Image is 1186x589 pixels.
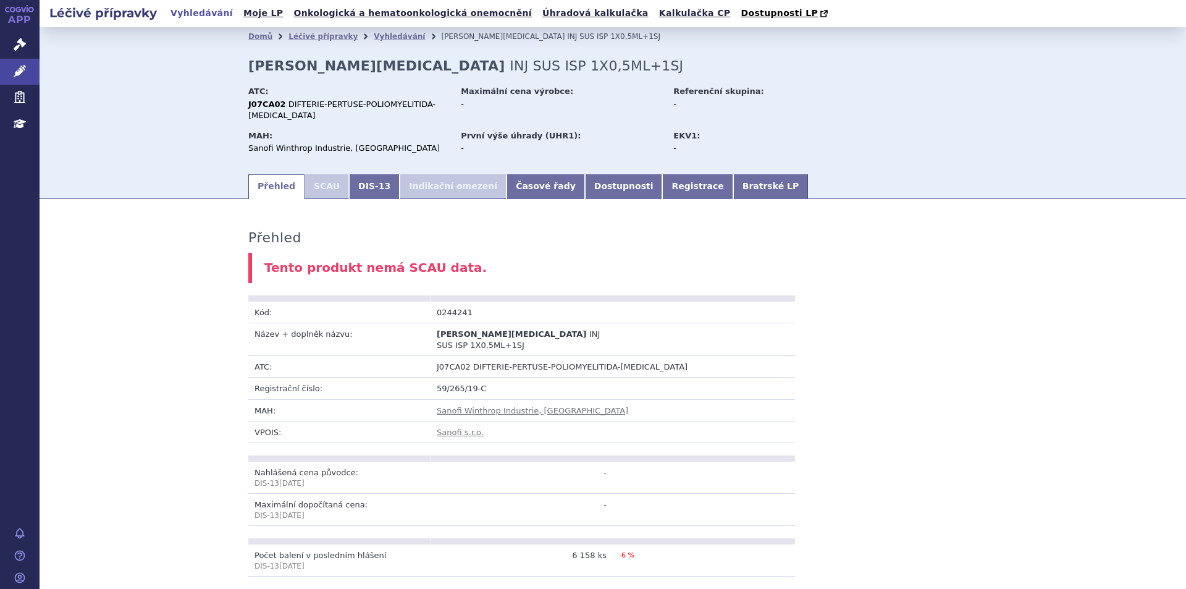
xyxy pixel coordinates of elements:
[248,302,431,323] td: Kód:
[461,143,662,154] div: -
[441,32,565,41] span: [PERSON_NAME][MEDICAL_DATA]
[279,562,305,570] span: [DATE]
[279,511,305,520] span: [DATE]
[349,174,400,199] a: DIS-13
[248,399,431,421] td: MAH:
[585,174,663,199] a: Dostupnosti
[733,174,808,199] a: Bratrské LP
[510,58,683,74] span: INJ SUS ISP 1X0,5ML+1SJ
[254,561,424,572] p: DIS-13
[673,143,812,154] div: -
[248,378,431,399] td: Registrační číslo:
[431,494,613,526] td: -
[673,131,700,140] strong: EKV1:
[167,5,237,22] a: Vyhledávání
[567,32,660,41] span: INJ SUS ISP 1X0,5ML+1SJ
[437,362,471,371] span: J07CA02
[248,100,435,120] span: DIFTERIE-PERTUSE-POLIOMYELITIDA-[MEDICAL_DATA]
[437,406,628,415] a: Sanofi Winthrop Industrie, [GEOGRAPHIC_DATA]
[290,5,536,22] a: Onkologická a hematoonkologická onemocnění
[248,494,431,526] td: Maximální dopočítaná cena:
[737,5,834,22] a: Dostupnosti LP
[662,174,733,199] a: Registrace
[248,87,269,96] strong: ATC:
[40,4,167,22] h2: Léčivé přípravky
[248,131,272,140] strong: MAH:
[655,5,734,22] a: Kalkulačka CP
[431,378,795,399] td: 59/265/19-C
[279,479,305,488] span: [DATE]
[431,462,613,494] td: -
[673,99,812,110] div: -
[248,323,431,355] td: Název + doplněk názvu:
[248,356,431,378] td: ATC:
[539,5,652,22] a: Úhradová kalkulačka
[437,428,484,437] a: Sanofi s.r.o.
[507,174,585,199] a: Časové řady
[461,99,662,110] div: -
[248,100,286,109] strong: J07CA02
[248,174,305,199] a: Přehled
[248,545,431,577] td: Počet balení v posledním hlášení
[254,511,424,521] p: DIS-13
[254,478,424,489] p: DIS-13
[248,32,272,41] a: Domů
[248,253,977,283] div: Tento produkt nemá SCAU data.
[248,421,431,443] td: VPOIS:
[240,5,287,22] a: Moje LP
[248,230,301,246] h3: Přehled
[248,58,505,74] strong: [PERSON_NAME][MEDICAL_DATA]
[248,143,449,154] div: Sanofi Winthrop Industrie, [GEOGRAPHIC_DATA]
[437,329,586,339] span: [PERSON_NAME][MEDICAL_DATA]
[248,462,431,494] td: Nahlášená cena původce:
[461,87,573,96] strong: Maximální cena výrobce:
[619,551,634,559] span: -6 %
[461,131,581,140] strong: První výše úhrady (UHR1):
[374,32,425,41] a: Vyhledávání
[673,87,763,96] strong: Referenční skupina:
[473,362,688,371] span: DIFTERIE-PERTUSE-POLIOMYELITIDA-[MEDICAL_DATA]
[431,545,613,577] td: 6 158 ks
[431,302,613,323] td: 0244241
[741,8,818,18] span: Dostupnosti LP
[288,32,358,41] a: Léčivé přípravky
